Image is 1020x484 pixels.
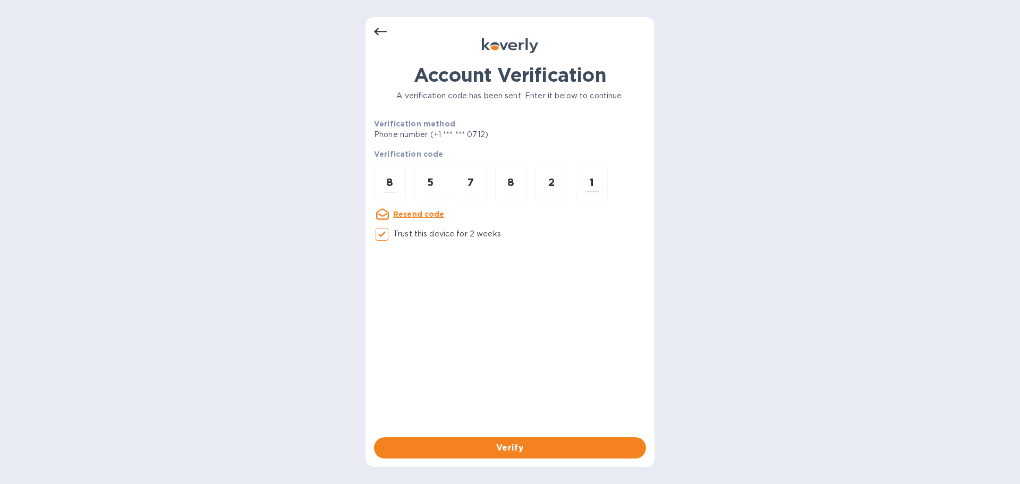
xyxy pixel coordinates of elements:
[374,437,646,458] button: Verify
[382,441,637,454] span: Verify
[393,210,445,218] u: Resend code
[374,129,569,140] p: Phone number (+1 *** *** 0712)
[374,149,646,159] p: Verification code
[374,64,646,86] h1: Account Verification
[393,228,501,240] p: Trust this device for 2 weeks
[374,120,455,128] b: Verification method
[374,90,646,101] p: A verification code has been sent. Enter it below to continue.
